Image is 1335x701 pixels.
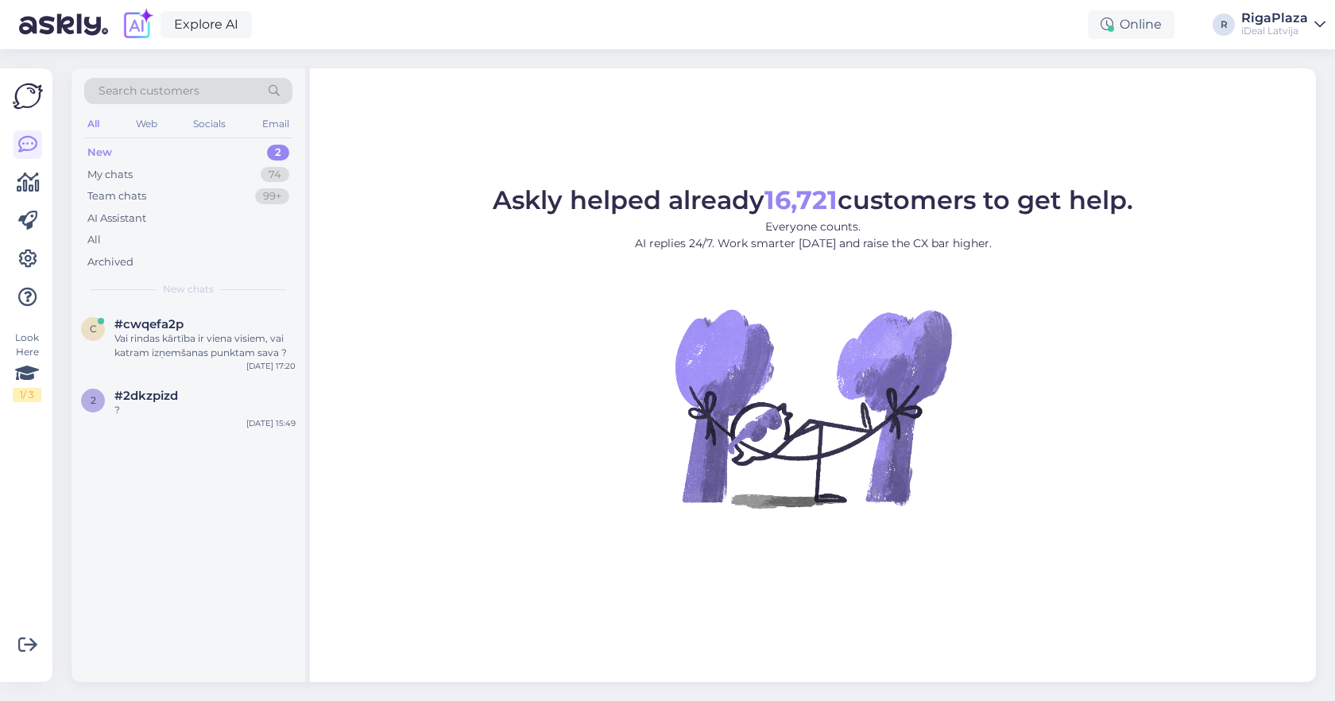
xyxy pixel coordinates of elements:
div: Email [259,114,292,134]
div: [DATE] 15:49 [246,417,296,429]
p: Everyone counts. AI replies 24/7. Work smarter [DATE] and raise the CX bar higher. [493,219,1133,252]
div: AI Assistant [87,211,146,227]
div: New [87,145,112,161]
span: 2 [91,394,96,406]
img: No Chat active [670,265,956,551]
div: iDeal Latvija [1241,25,1308,37]
div: ? [114,403,296,417]
a: Explore AI [161,11,252,38]
div: RigaPlaza [1241,12,1308,25]
div: Vai rindas kārtība ir viena visiem, vai katram izņemšanas punktam sava ? [114,331,296,360]
span: Askly helped already customers to get help. [493,184,1133,215]
a: RigaPlazaiDeal Latvija [1241,12,1325,37]
span: #2dkzpizd [114,389,178,403]
div: 2 [267,145,289,161]
div: [DATE] 17:20 [246,360,296,372]
div: 1 / 3 [13,388,41,402]
div: Team chats [87,188,146,204]
div: Web [133,114,161,134]
div: All [87,232,101,248]
div: R [1213,14,1235,36]
div: All [84,114,103,134]
span: Search customers [99,83,199,99]
span: New chats [163,282,214,296]
span: c [90,323,97,335]
img: explore-ai [121,8,154,41]
div: 99+ [255,188,289,204]
b: 16,721 [764,184,838,215]
div: My chats [87,167,133,183]
div: Look Here [13,331,41,402]
span: #cwqefa2p [114,317,184,331]
div: 74 [261,167,289,183]
div: Archived [87,254,133,270]
img: Askly Logo [13,81,43,111]
div: Online [1088,10,1174,39]
div: Socials [190,114,229,134]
